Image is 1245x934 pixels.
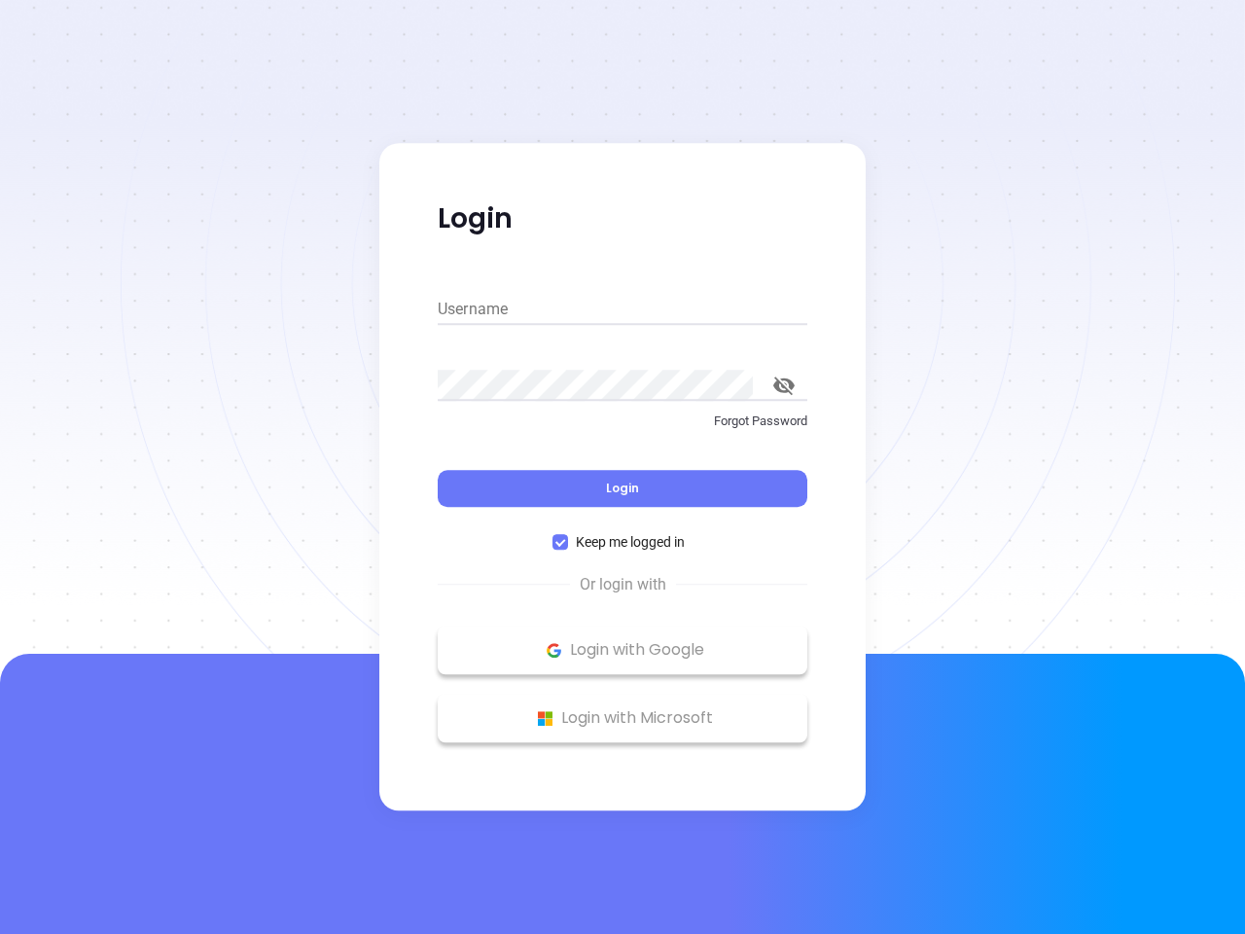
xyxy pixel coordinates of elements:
img: Microsoft Logo [533,706,557,731]
p: Forgot Password [438,412,807,431]
span: Login [606,480,639,496]
p: Login with Google [447,635,798,665]
button: toggle password visibility [761,362,807,409]
img: Google Logo [542,638,566,663]
a: Forgot Password [438,412,807,447]
span: Keep me logged in [568,531,693,553]
p: Login [438,201,807,236]
button: Microsoft Logo Login with Microsoft [438,694,807,742]
button: Google Logo Login with Google [438,626,807,674]
button: Login [438,470,807,507]
p: Login with Microsoft [447,703,798,733]
span: Or login with [570,573,676,596]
